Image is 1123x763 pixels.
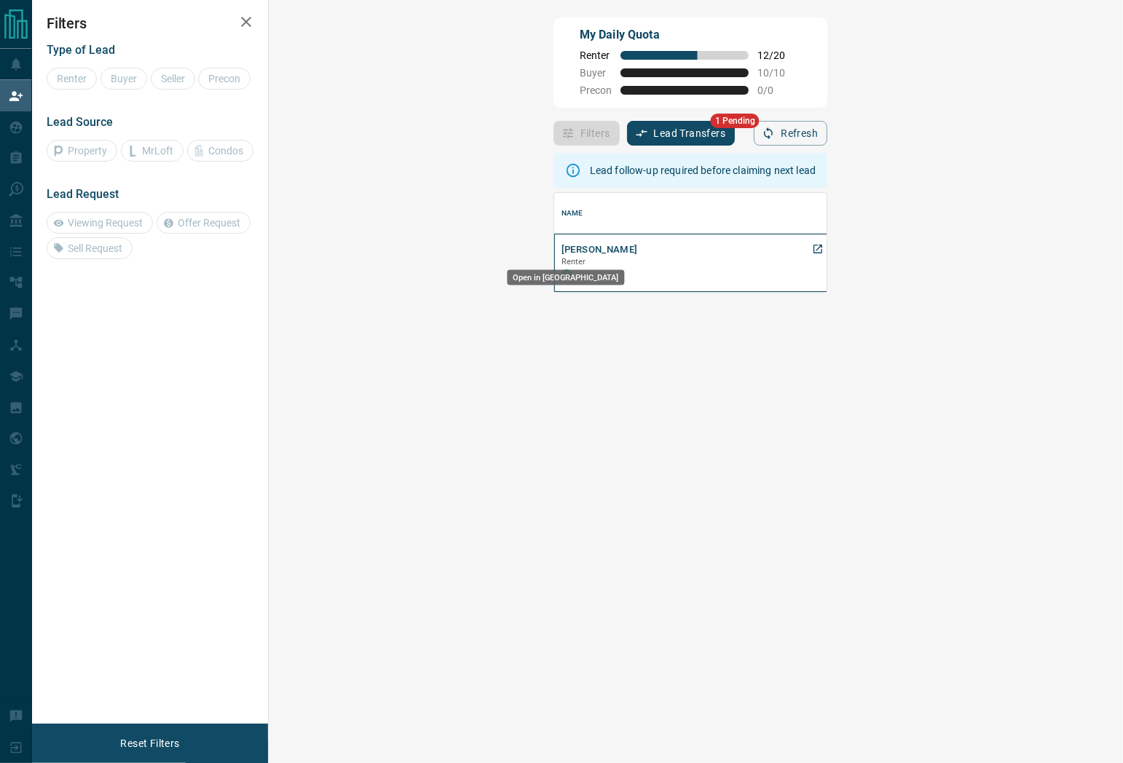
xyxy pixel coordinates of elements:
[808,240,827,258] a: Open in New Tab
[507,270,624,285] div: Open in [GEOGRAPHIC_DATA]
[754,121,827,146] button: Refresh
[561,257,586,266] span: Renter
[757,50,789,61] span: 12 / 20
[561,193,583,234] div: Name
[580,67,612,79] span: Buyer
[627,121,736,146] button: Lead Transfers
[580,50,612,61] span: Renter
[590,157,816,183] div: Lead follow-up required before claiming next lead
[111,731,189,756] button: Reset Filters
[47,115,113,129] span: Lead Source
[711,114,760,128] span: 1 Pending
[47,43,115,57] span: Type of Lead
[757,84,789,96] span: 0 / 0
[580,26,789,44] p: My Daily Quota
[47,187,119,201] span: Lead Request
[554,193,835,234] div: Name
[47,15,253,32] h2: Filters
[757,67,789,79] span: 10 / 10
[580,84,612,96] span: Precon
[561,243,638,257] button: [PERSON_NAME]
